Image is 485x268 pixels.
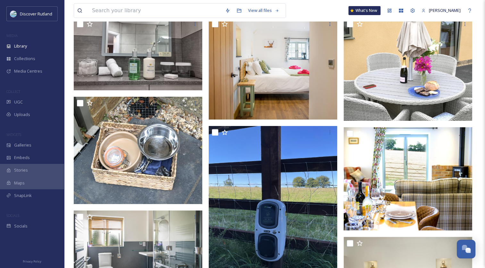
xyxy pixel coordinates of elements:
[6,213,19,218] span: SOCIALS
[14,99,23,105] span: UGC
[23,259,41,264] span: Privacy Policy
[14,112,30,118] span: Uploads
[74,18,202,90] img: 20220528_144137.jpg
[344,18,472,121] img: STABLES _7343.JPG
[6,33,18,38] span: MEDIA
[14,56,35,62] span: Collections
[14,142,31,148] span: Galleries
[348,6,380,15] a: What's New
[457,240,475,258] button: Open Chat
[14,223,28,229] span: Socials
[418,4,464,17] a: [PERSON_NAME]
[23,257,41,265] a: Privacy Policy
[89,4,222,18] input: Search your library
[14,68,42,74] span: Media Centres
[6,89,20,94] span: COLLECT
[344,127,472,230] img: STABLES _7137-HDRe.jpg
[14,180,25,186] span: Maps
[10,11,17,17] img: DiscoverRutlandlog37F0B7.png
[14,192,32,199] span: SnapLink
[14,167,28,173] span: Stories
[429,7,461,13] span: [PERSON_NAME]
[20,11,52,17] span: Discover Rutland
[245,4,282,17] a: View all files
[14,43,27,49] span: Library
[6,132,21,137] span: WIDGETS
[14,155,30,161] span: Embeds
[74,97,202,204] img: STABLES _7024.JPG
[209,18,337,120] img: STABLES _7322-HDRe.jpg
